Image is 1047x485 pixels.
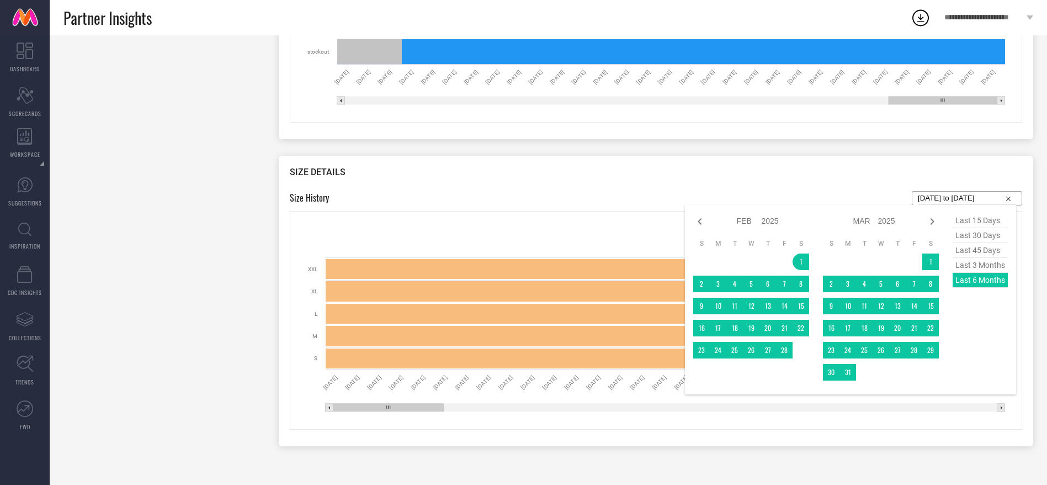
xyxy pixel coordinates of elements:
[678,69,695,86] text: [DATE]
[922,342,939,359] td: Sat Mar 29 2025
[759,342,776,359] td: Thu Feb 27 2025
[889,320,906,336] td: Thu Mar 20 2025
[420,69,437,86] text: [DATE]
[759,276,776,292] td: Thu Feb 06 2025
[344,375,361,391] text: [DATE]
[15,378,34,386] span: TRENDS
[873,276,889,292] td: Wed Mar 05 2025
[906,342,922,359] td: Fri Mar 28 2025
[889,239,906,248] th: Thursday
[432,375,448,391] text: [DATE]
[839,298,856,314] td: Mon Mar 10 2025
[856,320,873,336] td: Tue Mar 18 2025
[726,298,743,314] td: Tue Feb 11 2025
[8,199,42,207] span: SUGGESTIONS
[442,69,458,86] text: [DATE]
[839,364,856,381] td: Mon Mar 31 2025
[918,192,1016,205] input: Select...
[839,276,856,292] td: Mon Mar 03 2025
[549,69,566,86] text: [DATE]
[856,298,873,314] td: Tue Mar 11 2025
[388,375,405,391] text: [DATE]
[759,298,776,314] td: Thu Feb 13 2025
[776,342,793,359] td: Fri Feb 28 2025
[463,69,480,86] text: [DATE]
[953,228,1008,243] span: last 30 days
[10,65,40,73] span: DASHBOARD
[476,375,492,391] text: [DATE]
[726,239,743,248] th: Tuesday
[693,239,710,248] th: Sunday
[856,342,873,359] td: Tue Mar 25 2025
[334,69,350,86] text: [DATE]
[322,375,339,391] text: [DATE]
[922,254,939,270] td: Sat Mar 01 2025
[915,69,932,86] text: [DATE]
[314,355,317,361] text: S
[693,342,710,359] td: Sun Feb 23 2025
[693,215,706,228] div: Previous month
[759,320,776,336] td: Thu Feb 20 2025
[926,215,939,228] div: Next month
[793,254,809,270] td: Sat Feb 01 2025
[743,239,759,248] th: Wednesday
[786,69,802,86] text: [DATE]
[307,49,329,55] text: stockout
[980,69,997,86] text: [DATE]
[839,239,856,248] th: Monday
[410,375,427,391] text: [DATE]
[710,239,726,248] th: Monday
[9,242,40,250] span: INSPIRATION
[906,276,922,292] td: Fri Mar 07 2025
[308,266,318,272] text: XXL
[793,320,809,336] td: Sat Feb 22 2025
[673,375,689,391] text: [DATE]
[873,342,889,359] td: Wed Mar 26 2025
[823,320,839,336] td: Sun Mar 16 2025
[20,423,30,431] span: FWD
[759,239,776,248] th: Thursday
[541,375,558,391] text: [DATE]
[856,276,873,292] td: Tue Mar 04 2025
[873,239,889,248] th: Wednesday
[823,364,839,381] td: Sun Mar 30 2025
[657,69,673,86] text: [DATE]
[311,288,318,294] text: XL
[629,375,646,391] text: [DATE]
[823,342,839,359] td: Sun Mar 23 2025
[498,375,514,391] text: [DATE]
[776,239,793,248] th: Friday
[793,239,809,248] th: Saturday
[693,298,710,314] td: Sun Feb 09 2025
[873,320,889,336] td: Wed Mar 19 2025
[906,239,922,248] th: Friday
[764,69,781,86] text: [DATE]
[743,342,759,359] td: Wed Feb 26 2025
[823,298,839,314] td: Sun Mar 09 2025
[839,320,856,336] td: Mon Mar 17 2025
[743,276,759,292] td: Wed Feb 05 2025
[776,320,793,336] td: Fri Feb 21 2025
[366,375,382,391] text: [DATE]
[726,320,743,336] td: Tue Feb 18 2025
[743,298,759,314] td: Wed Feb 12 2025
[592,69,609,86] text: [DATE]
[700,69,716,86] text: [DATE]
[776,298,793,314] td: Fri Feb 14 2025
[911,8,931,28] div: Open download list
[528,69,544,86] text: [DATE]
[922,239,939,248] th: Saturday
[953,243,1008,258] span: last 45 days
[9,334,41,342] span: COLLECTIONS
[839,342,856,359] td: Mon Mar 24 2025
[710,276,726,292] td: Mon Feb 03 2025
[726,342,743,359] td: Tue Feb 25 2025
[873,298,889,314] td: Wed Mar 12 2025
[922,298,939,314] td: Sat Mar 15 2025
[959,69,975,86] text: [DATE]
[743,69,759,86] text: [DATE]
[889,276,906,292] td: Thu Mar 06 2025
[953,213,1008,228] span: last 15 days
[10,150,40,159] span: WORKSPACE
[312,333,317,339] text: M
